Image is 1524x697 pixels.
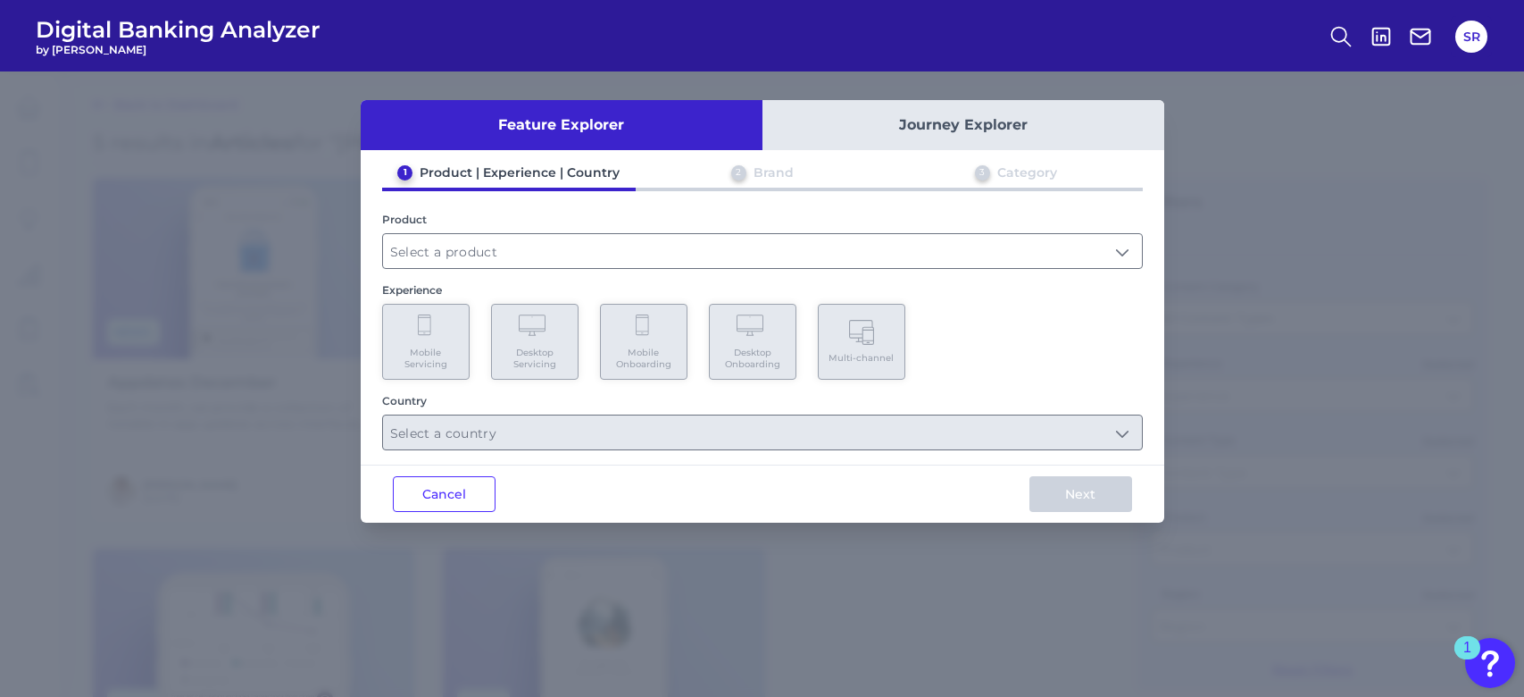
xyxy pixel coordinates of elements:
span: Multi-channel [829,352,894,364]
span: Digital Banking Analyzer [36,16,321,43]
div: 1 [1463,648,1471,671]
button: SR [1455,21,1487,53]
button: Journey Explorer [762,100,1164,150]
div: 3 [975,165,990,181]
input: Select a country [383,416,1142,449]
button: Open Resource Center, 1 new notification [1465,638,1515,688]
span: Mobile Onboarding [610,347,678,370]
div: 1 [397,165,412,181]
div: 2 [731,165,746,181]
span: by [PERSON_NAME] [36,43,321,56]
div: Category [997,164,1057,181]
button: Desktop Onboarding [709,304,796,380]
div: Brand [754,164,794,181]
button: Mobile Onboarding [600,304,687,380]
button: Next [1029,476,1132,512]
button: Feature Explorer [361,100,762,150]
span: Mobile Servicing [392,347,460,370]
div: Product | Experience | Country [420,164,620,181]
button: Desktop Servicing [491,304,579,380]
button: Mobile Servicing [382,304,470,380]
span: Desktop Onboarding [719,347,787,370]
div: Product [382,213,1143,226]
button: Multi-channel [818,304,905,380]
div: Country [382,394,1143,407]
input: Select a product [383,234,1142,268]
div: Experience [382,283,1143,297]
span: Desktop Servicing [501,347,569,370]
button: Cancel [393,476,496,512]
